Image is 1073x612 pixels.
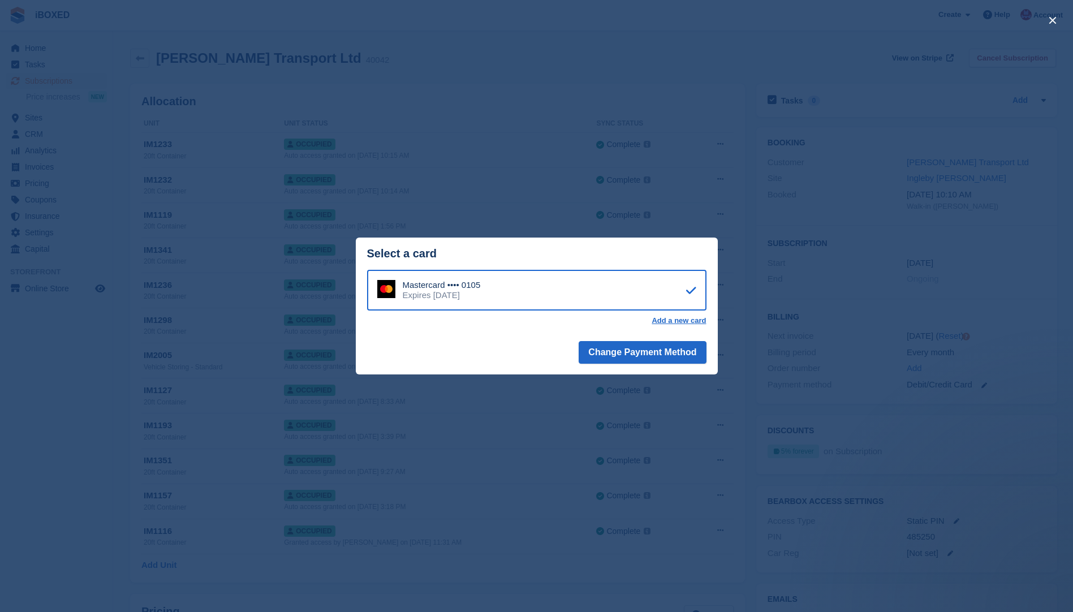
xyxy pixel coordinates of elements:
[579,341,706,364] button: Change Payment Method
[403,280,481,290] div: Mastercard •••• 0105
[403,290,481,300] div: Expires [DATE]
[652,316,706,325] a: Add a new card
[1044,11,1062,29] button: close
[377,280,395,298] img: Mastercard Logo
[367,247,706,260] div: Select a card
